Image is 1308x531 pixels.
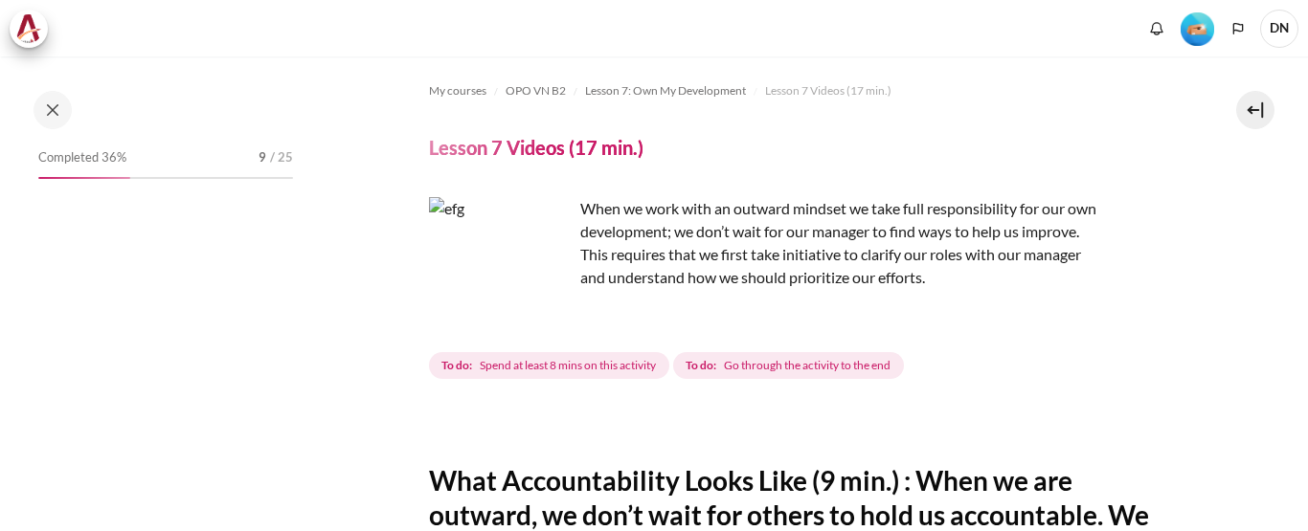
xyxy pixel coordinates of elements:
[506,82,566,100] span: OPO VN B2
[15,14,42,43] img: Architeck
[1173,11,1222,46] a: Level #2
[10,10,57,48] a: Architeck Architeck
[480,357,656,374] span: Spend at least 8 mins on this activity
[1181,11,1214,46] div: Level #2
[1142,14,1171,43] div: Show notification window with no new notifications
[585,82,746,100] span: Lesson 7: Own My Development
[38,177,130,179] div: 36%
[429,79,486,102] a: My courses
[429,197,1099,289] p: When we work with an outward mindset we take full responsibility for our own development; we don’...
[765,82,891,100] span: Lesson 7 Videos (17 min.)
[259,148,266,167] span: 9
[441,357,472,374] strong: To do:
[429,348,908,383] div: Completion requirements for Lesson 7 Videos (17 min.)
[38,148,126,167] span: Completed 36%
[429,82,486,100] span: My courses
[686,357,716,374] strong: To do:
[506,79,566,102] a: OPO VN B2
[270,148,293,167] span: / 25
[724,357,891,374] span: Go through the activity to the end
[1181,12,1214,46] img: Level #2
[1260,10,1298,48] span: DN
[585,79,746,102] a: Lesson 7: Own My Development
[429,76,1172,106] nav: Navigation bar
[765,79,891,102] a: Lesson 7 Videos (17 min.)
[429,135,643,160] h4: Lesson 7 Videos (17 min.)
[1260,10,1298,48] a: User menu
[429,197,573,341] img: efg
[1224,14,1252,43] button: Languages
